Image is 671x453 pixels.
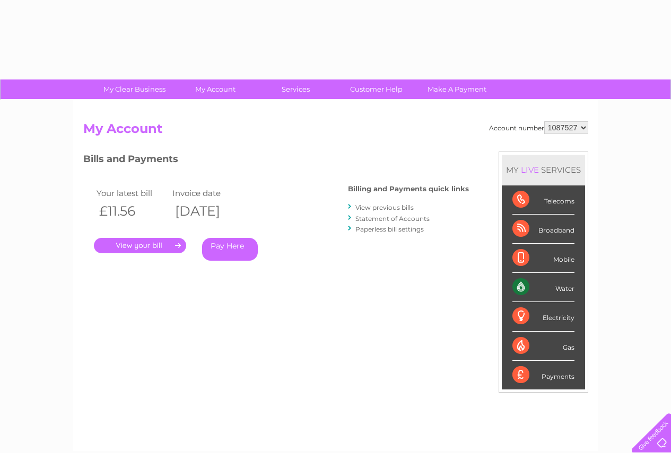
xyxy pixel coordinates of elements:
[512,244,574,273] div: Mobile
[512,273,574,302] div: Water
[252,79,339,99] a: Services
[512,215,574,244] div: Broadband
[519,165,541,175] div: LIVE
[502,155,585,185] div: MY SERVICES
[348,185,469,193] h4: Billing and Payments quick links
[171,79,259,99] a: My Account
[512,302,574,331] div: Electricity
[91,79,178,99] a: My Clear Business
[170,186,246,200] td: Invoice date
[355,225,424,233] a: Paperless bill settings
[94,200,170,222] th: £11.56
[94,186,170,200] td: Your latest bill
[512,332,574,361] div: Gas
[512,185,574,215] div: Telecoms
[202,238,258,261] a: Pay Here
[489,121,588,134] div: Account number
[83,121,588,141] h2: My Account
[333,79,420,99] a: Customer Help
[355,215,430,223] a: Statement of Accounts
[94,238,186,253] a: .
[83,152,469,170] h3: Bills and Payments
[413,79,501,99] a: Make A Payment
[512,361,574,389] div: Payments
[170,200,246,222] th: [DATE]
[355,203,414,211] a: View previous bills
